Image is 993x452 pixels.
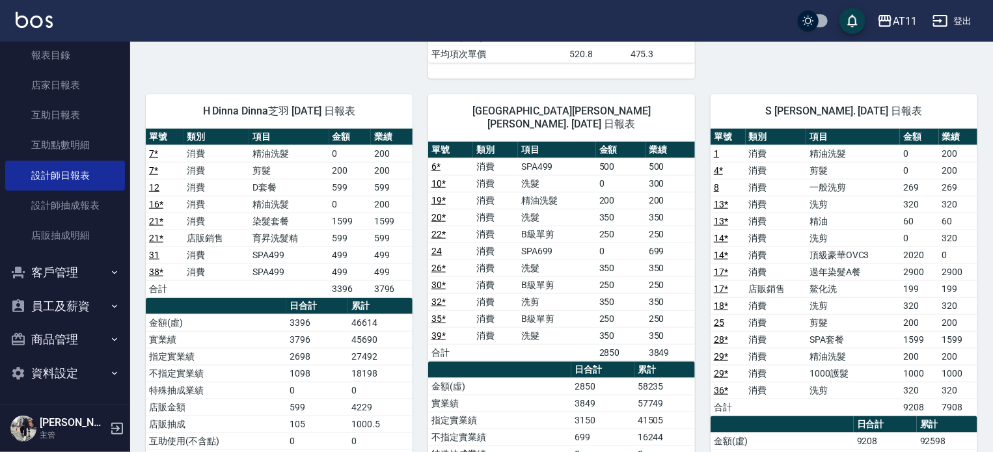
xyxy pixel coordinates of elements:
[473,158,518,175] td: 消費
[518,209,596,226] td: 洗髮
[646,243,695,259] td: 699
[571,378,634,395] td: 2850
[149,182,159,193] a: 12
[634,412,695,429] td: 41505
[806,365,900,382] td: 1000護髮
[646,175,695,192] td: 300
[634,429,695,445] td: 16244
[900,297,938,314] td: 320
[428,344,473,361] td: 合計
[473,243,518,259] td: 消費
[872,8,922,34] button: AT11
[518,158,596,175] td: SPA499
[249,179,329,196] td: D套餐
[5,220,125,250] a: 店販抽成明細
[518,259,596,276] td: 洗髮
[5,256,125,289] button: 客戶管理
[646,344,695,361] td: 3849
[627,46,695,62] td: 475.3
[854,416,917,433] th: 日合計
[596,243,646,259] td: 0
[249,129,329,146] th: 項目
[900,314,938,331] td: 200
[371,263,413,280] td: 499
[900,263,938,280] td: 2900
[596,175,646,192] td: 0
[900,399,938,416] td: 9208
[249,162,329,179] td: 剪髮
[249,213,329,230] td: 染髮套餐
[746,129,806,146] th: 類別
[329,230,371,246] td: 599
[5,100,125,130] a: 互助日報表
[329,179,371,196] td: 599
[184,196,249,213] td: 消費
[900,230,938,246] td: 0
[348,382,413,399] td: 0
[646,327,695,344] td: 350
[806,179,900,196] td: 一般洗剪
[518,276,596,293] td: B級單剪
[286,416,348,432] td: 105
[348,416,413,432] td: 1000.5
[348,399,413,416] td: 4229
[806,162,900,179] td: 剪髮
[596,259,646,276] td: 350
[646,192,695,209] td: 200
[900,196,938,213] td: 320
[184,145,249,162] td: 消費
[596,209,646,226] td: 350
[939,246,977,263] td: 0
[939,196,977,213] td: 320
[286,399,348,416] td: 599
[596,293,646,310] td: 350
[184,230,249,246] td: 店販銷售
[444,105,679,131] span: [GEOGRAPHIC_DATA][PERSON_NAME][PERSON_NAME]. [DATE] 日報表
[184,213,249,230] td: 消費
[286,382,348,399] td: 0
[806,246,900,263] td: 頂級豪華OVC3
[329,196,371,213] td: 0
[518,310,596,327] td: B級單剪
[518,142,596,159] th: 項目
[900,365,938,382] td: 1000
[249,230,329,246] td: 育昇洗髮精
[348,331,413,348] td: 45690
[40,416,106,429] h5: [PERSON_NAME].
[428,395,571,412] td: 實業績
[927,9,977,33] button: 登出
[428,142,473,159] th: 單號
[711,399,746,416] td: 合計
[939,162,977,179] td: 200
[348,298,413,315] th: 累計
[518,293,596,310] td: 洗剪
[714,317,724,328] a: 25
[428,412,571,429] td: 指定實業績
[371,246,413,263] td: 499
[473,276,518,293] td: 消費
[854,432,917,449] td: 9208
[518,243,596,259] td: SPA699
[746,179,806,196] td: 消費
[900,331,938,348] td: 1599
[634,395,695,412] td: 57749
[746,280,806,297] td: 店販銷售
[473,192,518,209] td: 消費
[286,314,348,331] td: 3396
[371,162,413,179] td: 200
[184,179,249,196] td: 消費
[806,331,900,348] td: SPA套餐
[806,129,900,146] th: 項目
[900,280,938,297] td: 199
[900,382,938,399] td: 320
[596,344,646,361] td: 2850
[711,129,746,146] th: 單號
[806,382,900,399] td: 洗剪
[5,130,125,160] a: 互助點數明細
[939,331,977,348] td: 1599
[329,213,371,230] td: 1599
[5,323,125,356] button: 商品管理
[939,348,977,365] td: 200
[348,348,413,365] td: 27492
[5,356,125,390] button: 資料設定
